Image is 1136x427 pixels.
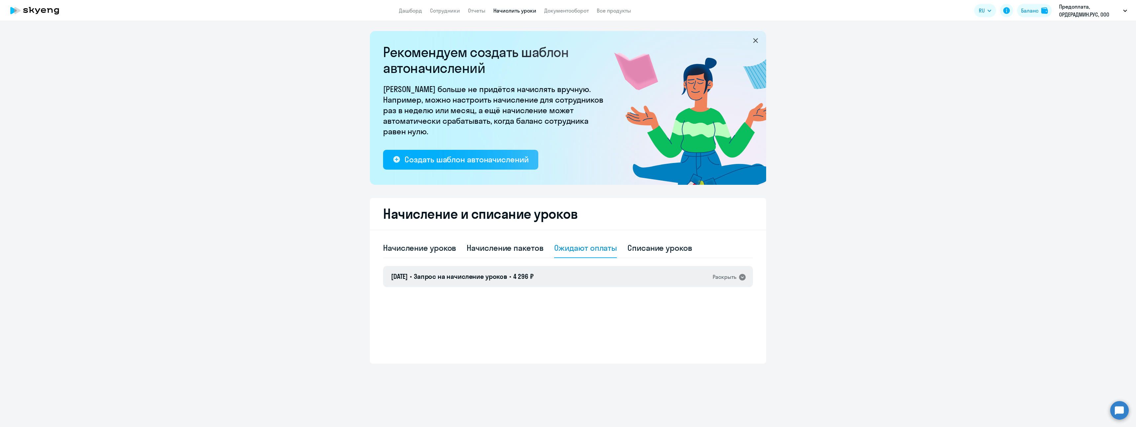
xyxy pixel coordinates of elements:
[410,272,412,280] span: •
[467,243,543,253] div: Начисление пакетов
[383,44,608,76] h2: Рекомендуем создать шаблон автоначислений
[627,243,692,253] div: Списание уроков
[974,4,996,17] button: RU
[1059,3,1120,18] p: Предоплата, ОРДЕРАДМИН.РУС, ООО
[544,7,589,14] a: Документооборот
[383,150,538,170] button: Создать шаблон автоначислений
[399,7,422,14] a: Дашборд
[979,7,985,15] span: RU
[509,272,511,280] span: •
[430,7,460,14] a: Сотрудники
[383,84,608,137] p: [PERSON_NAME] больше не придётся начислять вручную. Например, можно настроить начисление для сотр...
[554,243,617,253] div: Ожидают оплаты
[493,7,536,14] a: Начислить уроки
[513,272,534,280] span: 4 296 ₽
[391,272,408,280] span: [DATE]
[1041,7,1048,14] img: balance
[414,272,507,280] span: Запрос на начисление уроков
[468,7,485,14] a: Отчеты
[1056,3,1130,18] button: Предоплата, ОРДЕРАДМИН.РУС, ООО
[1017,4,1052,17] button: Балансbalance
[1021,7,1039,15] div: Баланс
[383,206,753,222] h2: Начисление и списание уроков
[597,7,631,14] a: Все продукты
[713,273,736,281] div: Раскрыть
[383,243,456,253] div: Начисление уроков
[405,154,528,165] div: Создать шаблон автоначислений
